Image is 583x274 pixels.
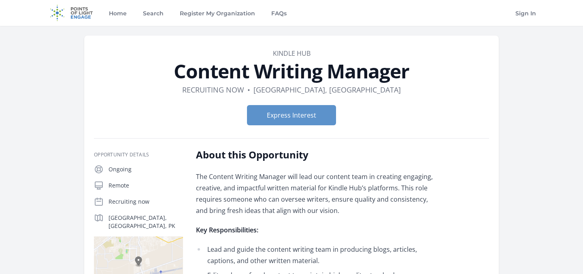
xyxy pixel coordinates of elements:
div: • [247,84,250,95]
h1: Content Writing Manager [94,61,489,81]
button: Express Interest [247,105,336,125]
li: Lead and guide the content writing team in producing blogs, articles, captions, and other written... [196,244,433,266]
dd: Recruiting now [182,84,244,95]
h2: About this Opportunity [196,148,433,161]
p: The Content Writing Manager will lead our content team in creating engaging, creative, and impact... [196,171,433,216]
p: Remote [109,181,183,190]
dd: [GEOGRAPHIC_DATA], [GEOGRAPHIC_DATA] [253,84,401,95]
h3: Opportunity Details [94,152,183,158]
p: Ongoing [109,165,183,173]
a: Kindle Hub [273,49,311,58]
strong: Key Responsibilities: [196,226,258,234]
p: Recruiting now [109,198,183,206]
p: [GEOGRAPHIC_DATA], [GEOGRAPHIC_DATA], PK [109,214,183,230]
